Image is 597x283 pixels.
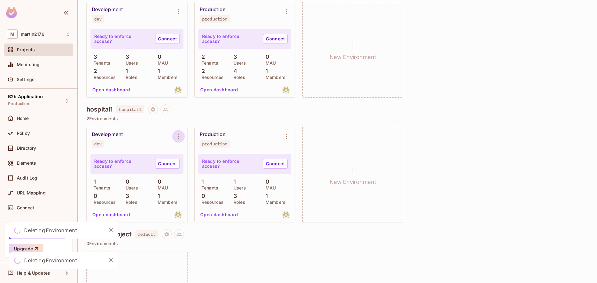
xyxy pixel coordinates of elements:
[198,61,218,66] p: Tenants
[106,255,116,265] button: Close
[116,105,144,113] span: hospital1
[123,68,128,74] p: 1
[155,179,161,185] p: 0
[94,16,102,21] div: dev
[282,86,290,94] img: martin2176@yahoo.com
[155,75,178,80] p: Members
[123,61,138,66] p: Users
[155,61,168,66] p: MAU
[90,54,97,60] p: 3
[94,34,150,44] p: Ready to enforce access?
[155,34,180,44] a: Connect
[90,179,96,185] p: 1
[330,177,376,187] h1: New Environment
[262,200,285,205] p: Members
[17,205,34,210] span: Connect
[17,146,36,151] span: Directory
[90,75,116,80] p: Resources
[8,94,43,99] span: B2b Application
[92,7,123,13] div: Development
[162,232,172,238] span: Project settings
[135,230,158,238] span: default
[148,107,158,113] span: Project settings
[172,5,185,18] button: Environment settings
[6,7,17,18] img: SReyMgAAAABJRU5ErkJggg==
[230,185,246,190] p: Users
[198,185,218,190] p: Tenants
[7,30,18,39] span: M
[330,52,376,62] h1: New Environment
[24,226,77,234] div: Deleting Environment
[17,47,35,52] span: Projects
[280,5,293,18] button: Environment settings
[21,32,44,37] span: Workspace: martin2176
[282,211,290,219] img: martin2176@yahoo.com
[262,61,276,66] p: MAU
[198,193,205,199] p: 0
[8,101,30,106] span: Production
[17,131,30,136] span: Policy
[200,7,225,13] div: Production
[155,68,160,74] p: 1
[198,54,205,60] p: 2
[262,185,276,190] p: MAU
[17,77,35,82] span: Settings
[17,62,40,67] span: Monitoring
[106,225,116,235] button: Close
[230,61,246,66] p: Users
[230,193,237,199] p: 3
[198,75,224,80] p: Resources
[90,68,97,74] p: 2
[123,193,129,199] p: 3
[198,200,224,205] p: Resources
[155,159,180,169] a: Connect
[17,116,29,121] span: Home
[202,141,227,146] div: production
[90,61,110,66] p: Tenants
[263,34,288,44] a: Connect
[174,211,182,219] img: martin2176@yahoo.com
[262,193,268,199] p: 1
[262,54,269,60] p: 0
[17,190,46,195] span: URL Mapping
[263,159,288,169] a: Connect
[200,131,225,138] div: Production
[123,185,138,190] p: Users
[262,68,268,74] p: 1
[230,68,237,74] p: 4
[24,257,77,264] div: Deleting Environment
[123,75,137,80] p: Roles
[262,179,269,185] p: 0
[202,16,227,21] div: production
[202,159,258,169] p: Ready to enforce access?
[17,161,36,166] span: Elements
[94,159,150,169] p: Ready to enforce access?
[92,131,123,138] div: Development
[230,179,236,185] p: 1
[172,130,185,143] button: Environment settings
[230,200,245,205] p: Roles
[155,193,160,199] p: 1
[280,130,293,143] button: Environment settings
[86,241,588,246] p: 0 Environments
[123,179,129,185] p: 0
[230,75,245,80] p: Roles
[198,210,241,220] button: Open dashboard
[90,185,110,190] p: Tenants
[155,200,178,205] p: Members
[198,179,204,185] p: 1
[230,54,237,60] p: 3
[90,85,133,95] button: Open dashboard
[17,176,37,180] span: Audit Log
[94,141,102,146] div: dev
[155,54,161,60] p: 0
[198,68,205,74] p: 2
[123,200,137,205] p: Roles
[174,86,182,94] img: martin2176@yahoo.com
[202,34,258,44] p: Ready to enforce access?
[86,116,588,121] p: 2 Environments
[155,185,168,190] p: MAU
[90,193,97,199] p: 0
[90,210,133,220] button: Open dashboard
[90,200,116,205] p: Resources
